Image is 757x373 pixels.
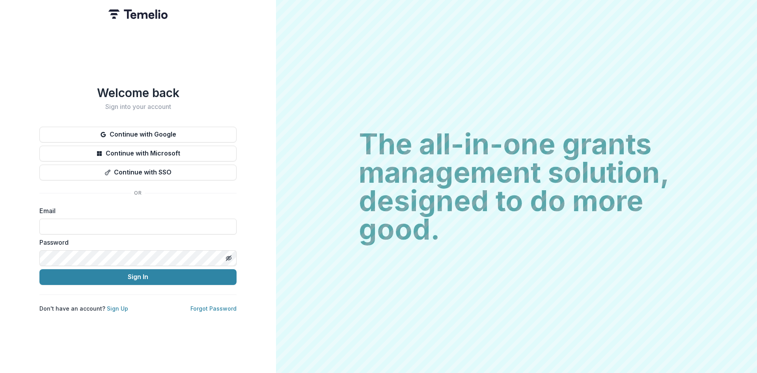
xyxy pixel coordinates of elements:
button: Continue with SSO [39,165,237,180]
button: Toggle password visibility [222,252,235,264]
a: Sign Up [107,305,128,312]
button: Continue with Microsoft [39,146,237,161]
button: Continue with Google [39,127,237,142]
label: Password [39,238,232,247]
h1: Welcome back [39,86,237,100]
label: Email [39,206,232,216]
button: Sign In [39,269,237,285]
img: Temelio [108,9,168,19]
a: Forgot Password [190,305,237,312]
p: Don't have an account? [39,304,128,313]
h2: Sign into your account [39,103,237,111]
